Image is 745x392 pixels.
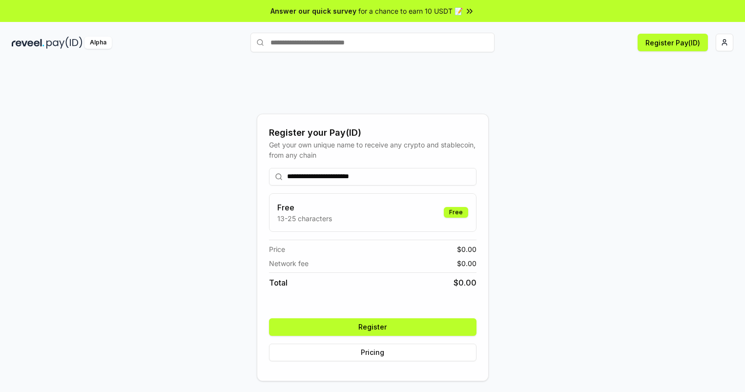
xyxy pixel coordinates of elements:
[12,37,44,49] img: reveel_dark
[454,277,476,289] span: $ 0.00
[269,140,476,160] div: Get your own unique name to receive any crypto and stablecoin, from any chain
[444,207,468,218] div: Free
[457,258,476,268] span: $ 0.00
[46,37,83,49] img: pay_id
[269,126,476,140] div: Register your Pay(ID)
[638,34,708,51] button: Register Pay(ID)
[457,244,476,254] span: $ 0.00
[269,277,288,289] span: Total
[269,244,285,254] span: Price
[269,318,476,336] button: Register
[270,6,356,16] span: Answer our quick survey
[269,258,309,268] span: Network fee
[84,37,112,49] div: Alpha
[277,202,332,213] h3: Free
[358,6,463,16] span: for a chance to earn 10 USDT 📝
[277,213,332,224] p: 13-25 characters
[269,344,476,361] button: Pricing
